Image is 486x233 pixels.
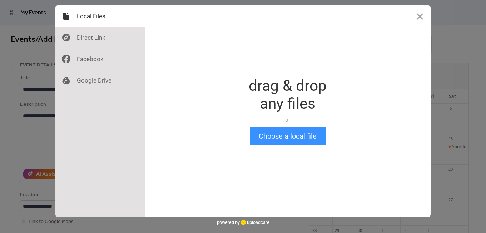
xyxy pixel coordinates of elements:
div: or [249,116,327,123]
div: drag & drop any files [249,77,327,113]
button: Choose a local file [250,127,326,145]
a: uploadcare [240,220,269,225]
div: Local Files [55,5,145,27]
div: powered by [217,217,269,228]
button: Close [409,5,431,27]
div: Direct Link [55,27,145,48]
div: Google Drive [55,70,145,91]
div: Facebook [55,48,145,70]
